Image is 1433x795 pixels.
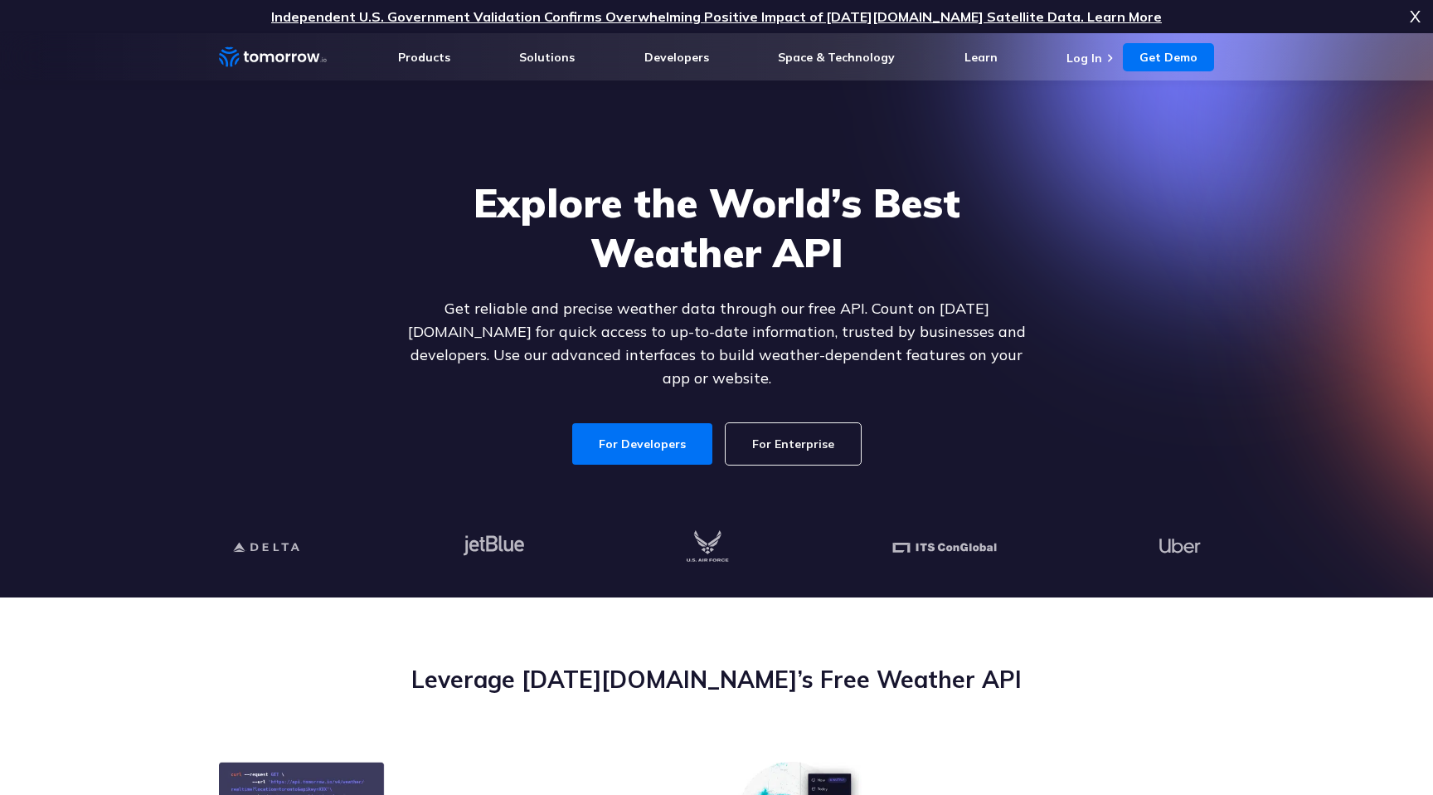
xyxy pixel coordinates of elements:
[644,50,709,65] a: Developers
[398,50,450,65] a: Products
[219,664,1214,695] h2: Leverage [DATE][DOMAIN_NAME]’s Free Weather API
[778,50,895,65] a: Space & Technology
[1123,43,1214,71] a: Get Demo
[726,423,861,465] a: For Enterprise
[1066,51,1102,66] a: Log In
[396,297,1037,390] p: Get reliable and precise weather data through our free API. Count on [DATE][DOMAIN_NAME] for quic...
[519,50,575,65] a: Solutions
[219,45,327,70] a: Home link
[964,50,998,65] a: Learn
[572,423,712,465] a: For Developers
[271,8,1162,25] a: Independent U.S. Government Validation Confirms Overwhelming Positive Impact of [DATE][DOMAIN_NAM...
[396,178,1037,277] h1: Explore the World’s Best Weather API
